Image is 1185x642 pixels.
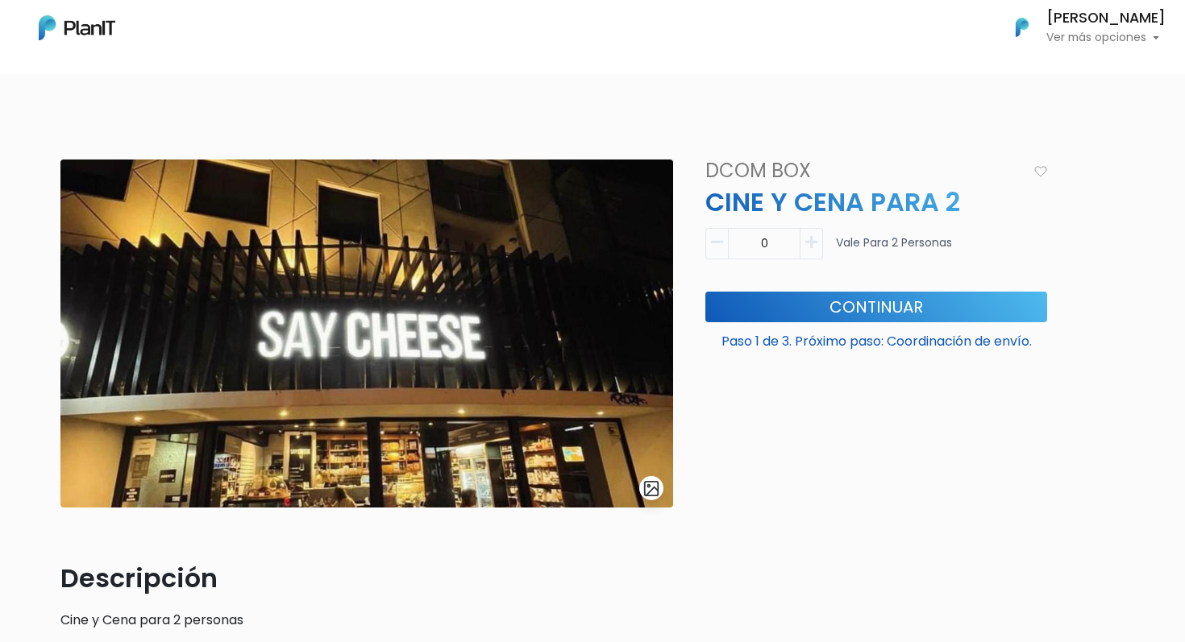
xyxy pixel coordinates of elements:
[60,559,673,598] p: Descripción
[60,159,673,507] img: WhatsApp_Image_2024-05-31_at_10.12.15.jpeg
[705,325,1047,351] p: Paso 1 de 3. Próximo paso: Coordinación de envío.
[696,159,1027,183] h4: Dcom Box
[705,292,1047,322] button: Continuar
[1004,10,1040,45] img: PlanIt Logo
[1046,11,1166,26] h6: [PERSON_NAME]
[836,234,952,266] p: Vale para 2 personas
[642,479,661,498] img: gallery-light
[1034,166,1047,177] img: heart_icon
[995,6,1166,48] button: PlanIt Logo [PERSON_NAME] Ver más opciones
[39,15,115,40] img: PlanIt Logo
[1046,32,1166,43] p: Ver más opciones
[60,611,673,630] p: Cine y Cena para 2 personas
[696,183,1057,222] p: CINE Y CENA PARA 2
